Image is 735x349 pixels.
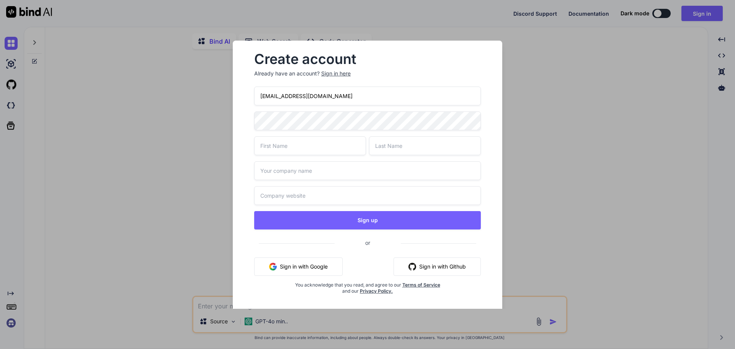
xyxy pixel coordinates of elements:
div: You acknowledge that you read, and agree to our and our [292,282,443,313]
input: First Name [254,136,366,155]
input: Last Name [369,136,481,155]
a: Terms of Service [402,282,440,288]
input: Company website [254,186,481,205]
div: Sign in here [321,70,351,77]
span: or [335,233,401,252]
a: Privacy Policy. [360,288,393,294]
button: Sign up [254,211,481,229]
button: Sign in with Github [394,257,481,276]
input: Your company name [254,161,481,180]
img: github [408,263,416,270]
h2: Create account [254,53,481,65]
input: Email [254,87,481,105]
button: Sign in with Google [254,257,343,276]
img: google [269,263,277,270]
p: Already have an account? [254,70,481,77]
